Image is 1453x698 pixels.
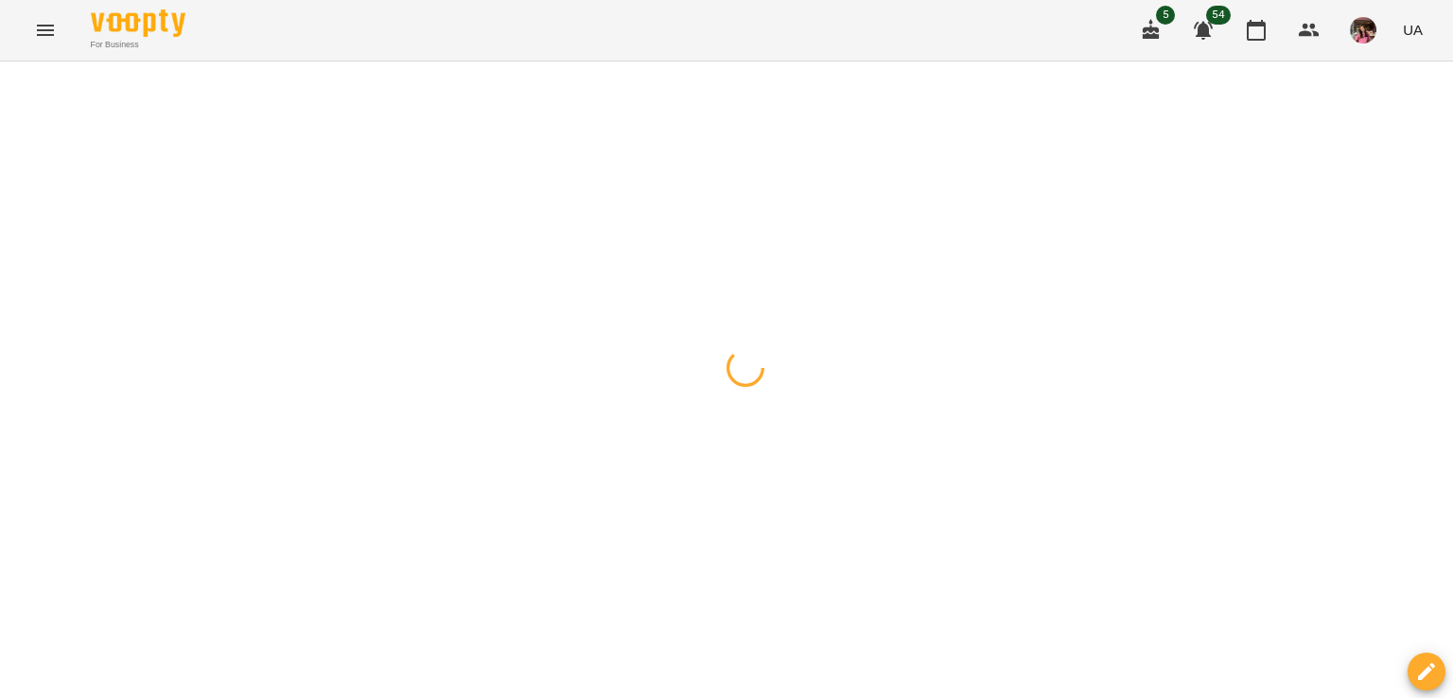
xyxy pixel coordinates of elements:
img: c49f37c2ed70b6dbad3f12bb7f399b12.jfif [1350,17,1376,44]
span: 54 [1206,6,1231,25]
span: 5 [1156,6,1175,25]
span: UA [1403,20,1423,40]
span: For Business [91,39,185,51]
img: Voopty Logo [91,9,185,37]
button: Menu [23,8,68,53]
button: UA [1395,12,1430,47]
